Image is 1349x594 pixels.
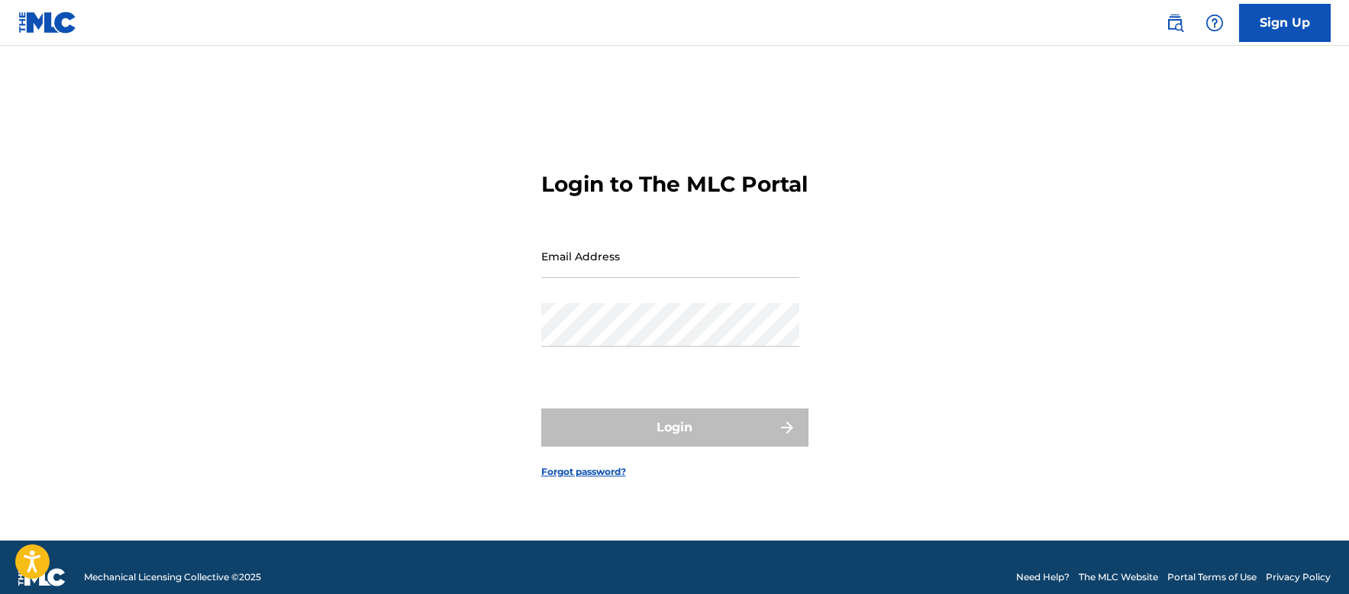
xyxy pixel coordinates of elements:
[1205,14,1224,32] img: help
[1239,4,1331,42] a: Sign Up
[84,570,261,584] span: Mechanical Licensing Collective © 2025
[1266,570,1331,584] a: Privacy Policy
[18,11,77,34] img: MLC Logo
[1167,570,1257,584] a: Portal Terms of Use
[541,465,626,479] a: Forgot password?
[1273,521,1349,594] iframe: Chat Widget
[18,568,66,586] img: logo
[1079,570,1158,584] a: The MLC Website
[1016,570,1070,584] a: Need Help?
[1160,8,1190,38] a: Public Search
[1199,8,1230,38] div: Help
[541,171,808,198] h3: Login to The MLC Portal
[1166,14,1184,32] img: search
